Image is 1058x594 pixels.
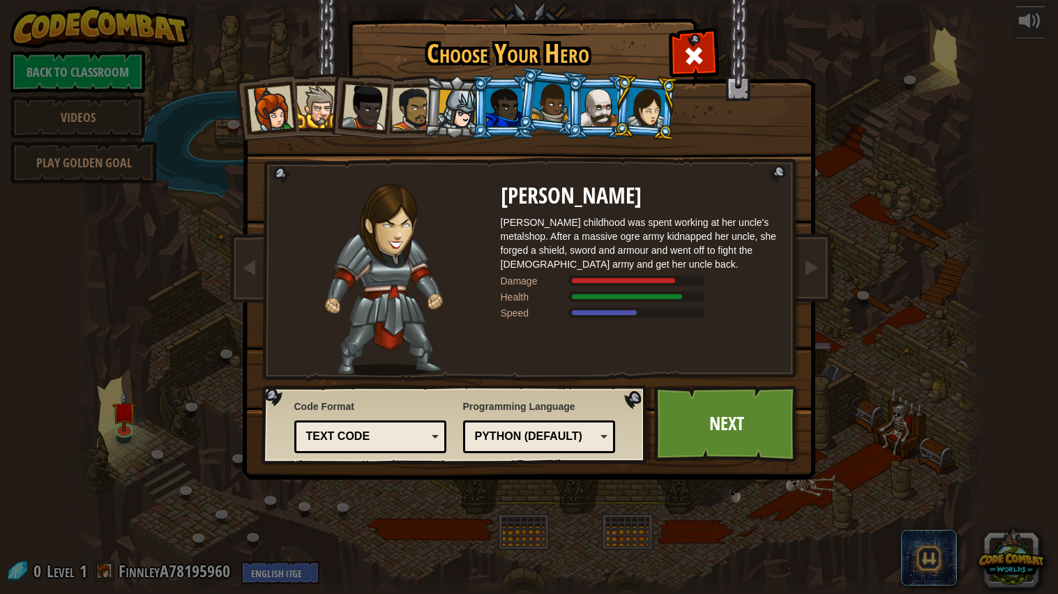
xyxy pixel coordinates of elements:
[566,75,629,139] li: Okar Stompfoot
[501,184,780,208] h2: [PERSON_NAME]
[282,73,345,137] li: Sir Tharin Thunderfist
[515,67,584,137] li: Arryn Stonewall
[501,215,780,271] div: [PERSON_NAME] childhood was spent working at her uncle's metalshop. After a massive ogre army kid...
[352,39,665,68] h1: Choose Your Hero
[422,74,488,141] li: Hattori Hanzō
[654,386,800,462] a: Next
[463,399,616,413] span: Programming Language
[471,75,534,139] li: Gordon the Stalwart
[306,429,427,445] div: Text code
[326,70,395,139] li: Lady Ida Justheart
[611,73,678,141] li: Illia Shieldsmith
[294,399,447,413] span: Code Format
[262,386,651,465] img: language-selector-background.png
[501,274,570,288] div: Damage
[325,184,442,376] img: guardian-pose.png
[232,73,300,141] li: Captain Anya Weston
[376,75,440,139] li: Alejandro the Duelist
[475,429,596,445] div: Python (Default)
[501,306,780,320] div: Moves at 10 meters per second.
[501,290,570,304] div: Health
[501,306,570,320] div: Speed
[501,274,780,288] div: Deals 120% of listed Warrior weapon damage.
[501,290,780,304] div: Gains 140% of listed Warrior armor health.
